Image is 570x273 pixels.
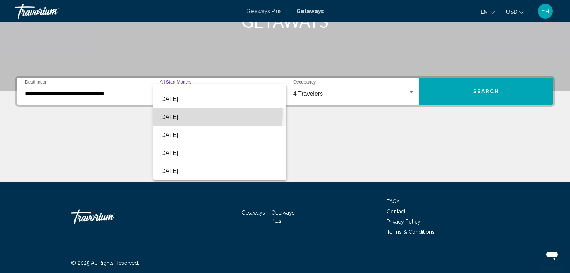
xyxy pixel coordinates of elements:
[159,90,281,108] span: [DATE]
[159,144,281,162] span: [DATE]
[540,243,564,267] iframe: Button to launch messaging window
[159,162,281,180] span: [DATE]
[159,108,281,126] span: [DATE]
[159,126,281,144] span: [DATE]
